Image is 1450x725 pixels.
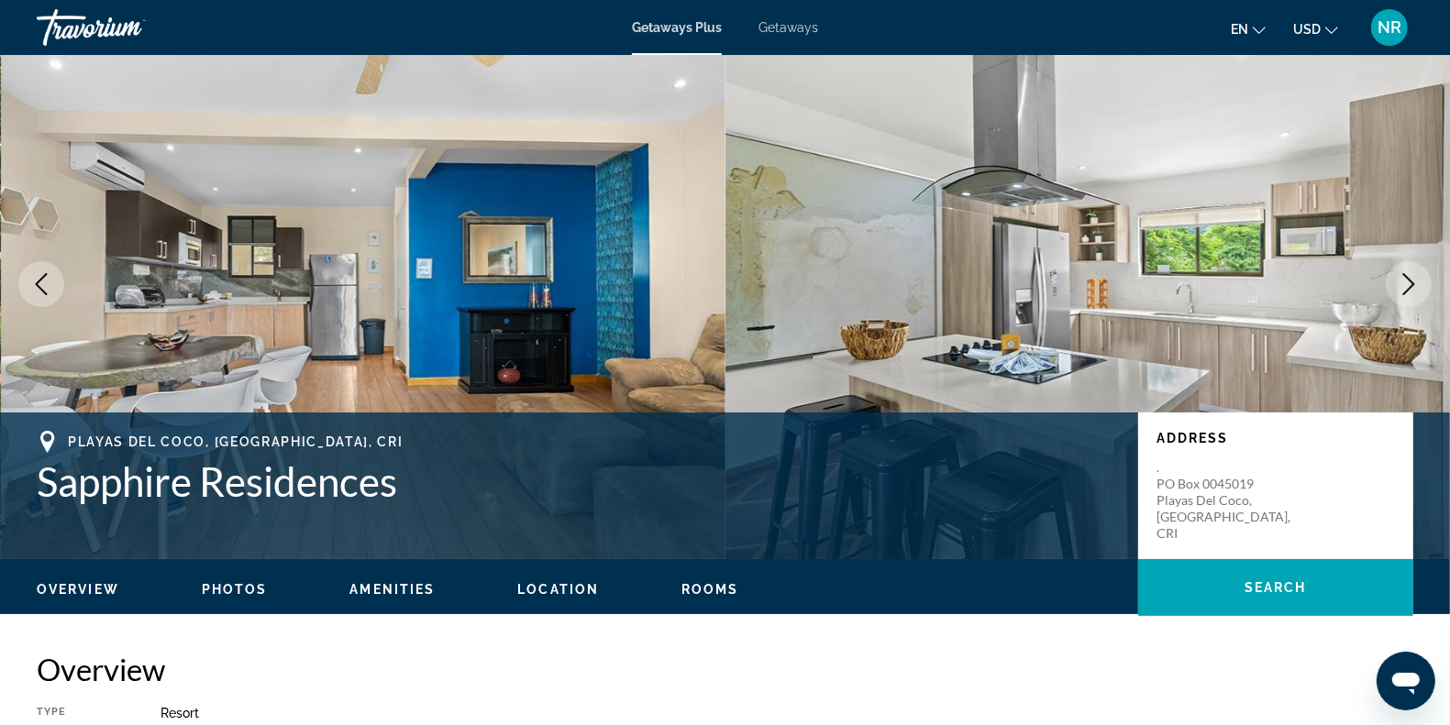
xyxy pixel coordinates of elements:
span: Amenities [349,582,435,597]
div: Resort [160,706,1413,720]
button: User Menu [1366,8,1413,47]
span: Search [1245,580,1307,595]
span: Location [517,582,599,597]
a: Getaways [758,20,818,35]
h1: Sapphire Residences [37,457,1120,505]
h2: Overview [37,651,1413,687]
p: . PO Box 0045019 Playas del Coco, [GEOGRAPHIC_DATA], CRI [1157,459,1303,542]
button: Photos [202,581,268,598]
span: Overview [37,582,119,597]
button: Change currency [1293,16,1338,42]
span: Rooms [681,582,739,597]
button: Overview [37,581,119,598]
div: Type [37,706,115,720]
span: NR [1378,18,1401,37]
span: en [1231,22,1248,37]
button: Search [1138,559,1413,616]
button: Previous image [18,261,64,307]
button: Rooms [681,581,739,598]
button: Location [517,581,599,598]
p: Address [1157,431,1395,445]
a: Travorium [37,4,220,51]
button: Next image [1386,261,1432,307]
span: Playas del Coco, [GEOGRAPHIC_DATA], CRI [68,434,404,449]
span: USD [1293,22,1321,37]
iframe: Button to launch messaging window [1377,652,1435,710]
button: Amenities [349,581,435,598]
button: Change language [1231,16,1266,42]
a: Getaways Plus [632,20,722,35]
span: Photos [202,582,268,597]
